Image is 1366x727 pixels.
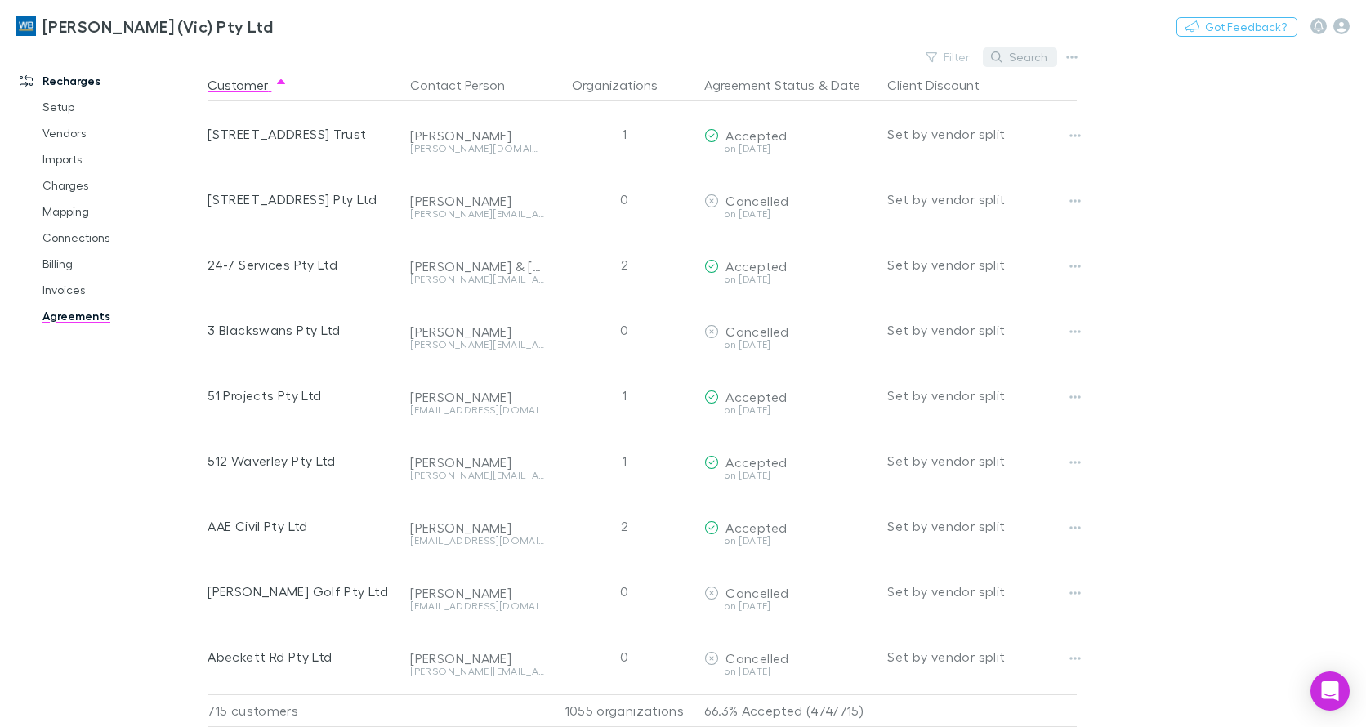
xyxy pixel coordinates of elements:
[887,101,1077,167] div: Set by vendor split
[572,69,677,101] button: Organizations
[208,624,397,689] div: Abeckett Rd Pty Ltd
[410,471,544,480] div: [PERSON_NAME][EMAIL_ADDRESS][DOMAIN_NAME]
[1310,671,1350,711] div: Open Intercom Messenger
[410,323,544,340] div: [PERSON_NAME]
[704,601,874,611] div: on [DATE]
[551,624,698,689] div: 0
[42,16,273,36] h3: [PERSON_NAME] (Vic) Pty Ltd
[725,454,787,470] span: Accepted
[725,389,787,404] span: Accepted
[704,340,874,350] div: on [DATE]
[208,559,397,624] div: [PERSON_NAME] Golf Pty Ltd
[410,405,544,415] div: [EMAIL_ADDRESS][DOMAIN_NAME]
[16,16,36,36] img: William Buck (Vic) Pty Ltd's Logo
[917,47,980,67] button: Filter
[410,454,544,471] div: [PERSON_NAME]
[208,428,397,493] div: 512 Waverley Pty Ltd
[887,167,1077,232] div: Set by vendor split
[208,694,404,727] div: 715 customers
[26,277,217,303] a: Invoices
[887,232,1077,297] div: Set by vendor split
[26,172,217,198] a: Charges
[410,209,544,219] div: [PERSON_NAME][EMAIL_ADDRESS][DOMAIN_NAME]
[26,120,217,146] a: Vendors
[551,559,698,624] div: 0
[410,536,544,546] div: [EMAIL_ADDRESS][DOMAIN_NAME]
[3,68,217,94] a: Recharges
[551,363,698,428] div: 1
[410,258,544,274] div: [PERSON_NAME] & [PERSON_NAME]
[831,69,860,101] button: Date
[725,323,788,339] span: Cancelled
[887,624,1077,689] div: Set by vendor split
[410,585,544,601] div: [PERSON_NAME]
[983,47,1057,67] button: Search
[725,520,787,535] span: Accepted
[7,7,283,46] a: [PERSON_NAME] (Vic) Pty Ltd
[704,69,815,101] button: Agreement Status
[704,471,874,480] div: on [DATE]
[208,101,397,167] div: [STREET_ADDRESS] Trust
[410,340,544,350] div: [PERSON_NAME][EMAIL_ADDRESS][DOMAIN_NAME]
[725,650,788,666] span: Cancelled
[704,69,874,101] div: &
[26,94,217,120] a: Setup
[704,209,874,219] div: on [DATE]
[26,146,217,172] a: Imports
[887,559,1077,624] div: Set by vendor split
[887,363,1077,428] div: Set by vendor split
[704,536,874,546] div: on [DATE]
[725,258,787,274] span: Accepted
[551,297,698,363] div: 0
[208,69,288,101] button: Customer
[725,127,787,143] span: Accepted
[704,405,874,415] div: on [DATE]
[208,167,397,232] div: [STREET_ADDRESS] Pty Ltd
[208,363,397,428] div: 51 Projects Pty Ltd
[410,520,544,536] div: [PERSON_NAME]
[725,585,788,600] span: Cancelled
[410,69,525,101] button: Contact Person
[551,428,698,493] div: 1
[410,127,544,144] div: [PERSON_NAME]
[410,667,544,676] div: [PERSON_NAME][EMAIL_ADDRESS][DOMAIN_NAME]
[551,167,698,232] div: 0
[725,193,788,208] span: Cancelled
[208,232,397,297] div: 24-7 Services Pty Ltd
[704,695,874,726] p: 66.3% Accepted (474/715)
[551,101,698,167] div: 1
[887,428,1077,493] div: Set by vendor split
[26,303,217,329] a: Agreements
[410,601,544,611] div: [EMAIL_ADDRESS][DOMAIN_NAME]
[208,493,397,559] div: AAE Civil Pty Ltd
[410,193,544,209] div: [PERSON_NAME]
[704,667,874,676] div: on [DATE]
[208,297,397,363] div: 3 Blackswans Pty Ltd
[551,493,698,559] div: 2
[26,251,217,277] a: Billing
[704,144,874,154] div: on [DATE]
[26,225,217,251] a: Connections
[551,232,698,297] div: 2
[410,389,544,405] div: [PERSON_NAME]
[410,144,544,154] div: [PERSON_NAME][DOMAIN_NAME][EMAIL_ADDRESS][PERSON_NAME][DOMAIN_NAME]
[551,694,698,727] div: 1055 organizations
[1176,17,1297,37] button: Got Feedback?
[704,274,874,284] div: on [DATE]
[410,650,544,667] div: [PERSON_NAME]
[887,297,1077,363] div: Set by vendor split
[887,493,1077,559] div: Set by vendor split
[887,69,999,101] button: Client Discount
[410,274,544,284] div: [PERSON_NAME][EMAIL_ADDRESS][DOMAIN_NAME]
[26,198,217,225] a: Mapping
